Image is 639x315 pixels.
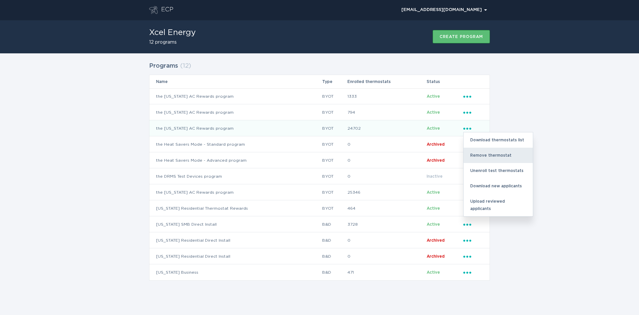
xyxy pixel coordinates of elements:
td: the [US_STATE] AC Rewards program [149,184,322,200]
td: [US_STATE] Residential Direct Install [149,248,322,264]
span: Archived [427,238,445,242]
tr: da6069ab514f483998945eea3b4ff960 [149,216,490,232]
th: Type [322,75,347,88]
td: 794 [347,104,426,120]
td: [US_STATE] Residential Thermostat Rewards [149,200,322,216]
span: Active [427,270,440,274]
h2: Programs [149,60,178,72]
tr: ac85920404404b4c9593871513701419 [149,264,490,280]
td: BYOT [322,120,347,136]
td: the [US_STATE] AC Rewards program [149,120,322,136]
tr: b6fa419f572048a5bd48e12d9e7cfc45 [149,232,490,248]
div: [EMAIL_ADDRESS][DOMAIN_NAME] [401,8,487,12]
div: Unenroll test thermostats [464,163,533,178]
div: Popover menu [463,237,483,244]
span: Archived [427,254,445,258]
div: Popover menu [463,109,483,116]
span: Active [427,94,440,98]
td: 1333 [347,88,426,104]
div: Create program [440,35,483,39]
div: Download thermostats list [464,132,533,148]
span: ( 12 ) [180,63,191,69]
h2: 12 programs [149,40,196,45]
span: Active [427,126,440,130]
td: 0 [347,232,426,248]
button: Go to dashboard [149,6,158,14]
td: the [US_STATE] AC Rewards program [149,104,322,120]
td: 464 [347,200,426,216]
td: BYOT [322,88,347,104]
th: Enrolled thermostats [347,75,426,88]
span: Inactive [427,174,443,178]
td: B&D [322,232,347,248]
div: Upload reviewed applicants [464,194,533,216]
td: 0 [347,152,426,168]
th: Name [149,75,322,88]
td: B&D [322,264,347,280]
div: Popover menu [463,253,483,260]
td: 0 [347,136,426,152]
td: BYOT [322,184,347,200]
button: Open user account details [398,5,490,15]
td: the Heat Savers Mode - Advanced program [149,152,322,168]
th: Status [426,75,463,88]
span: Active [427,206,440,210]
td: [US_STATE] Business [149,264,322,280]
div: ECP [161,6,173,14]
td: BYOT [322,200,347,216]
tr: 058589495ab141eeaac7eb9b93784896 [149,104,490,120]
td: 25346 [347,184,426,200]
div: Popover menu [463,221,483,228]
td: BYOT [322,168,347,184]
td: [US_STATE] SMB Direct Install [149,216,322,232]
span: Active [427,110,440,114]
td: the DRMS Test Devices program [149,168,322,184]
tr: 3992950c5853435eae275cb1c4beb544 [149,88,490,104]
span: Active [427,222,440,226]
td: 0 [347,168,426,184]
div: Download new applicants [464,178,533,194]
td: the [US_STATE] AC Rewards program [149,88,322,104]
td: [US_STATE] Residential Direct Install [149,232,322,248]
td: BYOT [322,104,347,120]
td: BYOT [322,136,347,152]
div: Popover menu [398,5,490,15]
tr: 3a51b73b3c834f30a24ce1379cc6e417 [149,120,490,136]
td: 0 [347,248,426,264]
td: BYOT [322,152,347,168]
td: 3728 [347,216,426,232]
td: 471 [347,264,426,280]
tr: 45405c145ffd456992c5299c7f51b151 [149,200,490,216]
tr: d73880b76ace415faafbd3ccd6183be7 [149,152,490,168]
tr: 907f618972c9480fb42d1c9aa6d8cc15 [149,136,490,152]
td: the Heat Savers Mode - Standard program [149,136,322,152]
h1: Xcel Energy [149,29,196,37]
td: B&D [322,248,347,264]
tr: Table Headers [149,75,490,88]
span: Archived [427,142,445,146]
div: Popover menu [463,93,483,100]
td: 24702 [347,120,426,136]
tr: b6ea71d082b94d4d8ecfc1980f77b6ba [149,168,490,184]
tr: 4040d1f4ed9f4dc7b4f738c0a107f04d [149,248,490,264]
td: B&D [322,216,347,232]
tr: 070e44999b1a4defb868b697a42de797 [149,184,490,200]
span: Archived [427,158,445,162]
button: Create program [433,30,490,43]
span: Active [427,190,440,194]
div: Popover menu [463,269,483,276]
div: Remove thermostat [464,148,533,163]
